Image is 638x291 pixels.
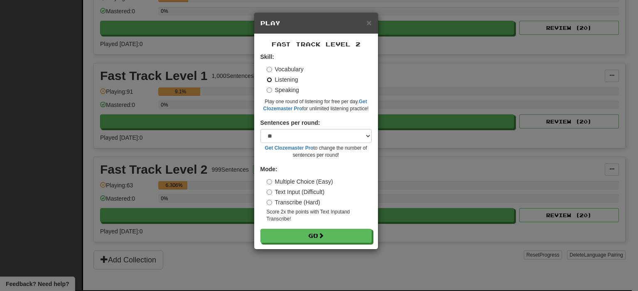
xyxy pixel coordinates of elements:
[260,166,277,172] strong: Mode:
[267,177,333,186] label: Multiple Choice (Easy)
[366,18,371,27] button: Close
[267,87,272,93] input: Speaking
[265,145,314,151] a: Get Clozemaster Pro
[272,41,361,48] span: Fast Track Level 2
[267,67,272,72] input: Vocabulary
[267,209,372,223] small: Score 2x the points with Text Input and Transcribe !
[267,188,325,196] label: Text Input (Difficult)
[267,77,272,82] input: Listening
[260,229,372,243] button: Go
[260,19,372,27] h5: Play
[260,98,372,112] small: Play one round of listening for free per day. for unlimited listening practice!
[267,179,272,184] input: Multiple Choice (Easy)
[267,200,272,205] input: Transcribe (Hard)
[267,189,272,195] input: Text Input (Difficult)
[260,145,372,159] small: to change the number of sentences per round!
[267,75,298,84] label: Listening
[267,65,304,73] label: Vocabulary
[267,198,320,206] label: Transcribe (Hard)
[267,86,299,94] label: Speaking
[260,119,320,127] label: Sentences per round:
[260,53,274,60] strong: Skill:
[366,18,371,27] span: ×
